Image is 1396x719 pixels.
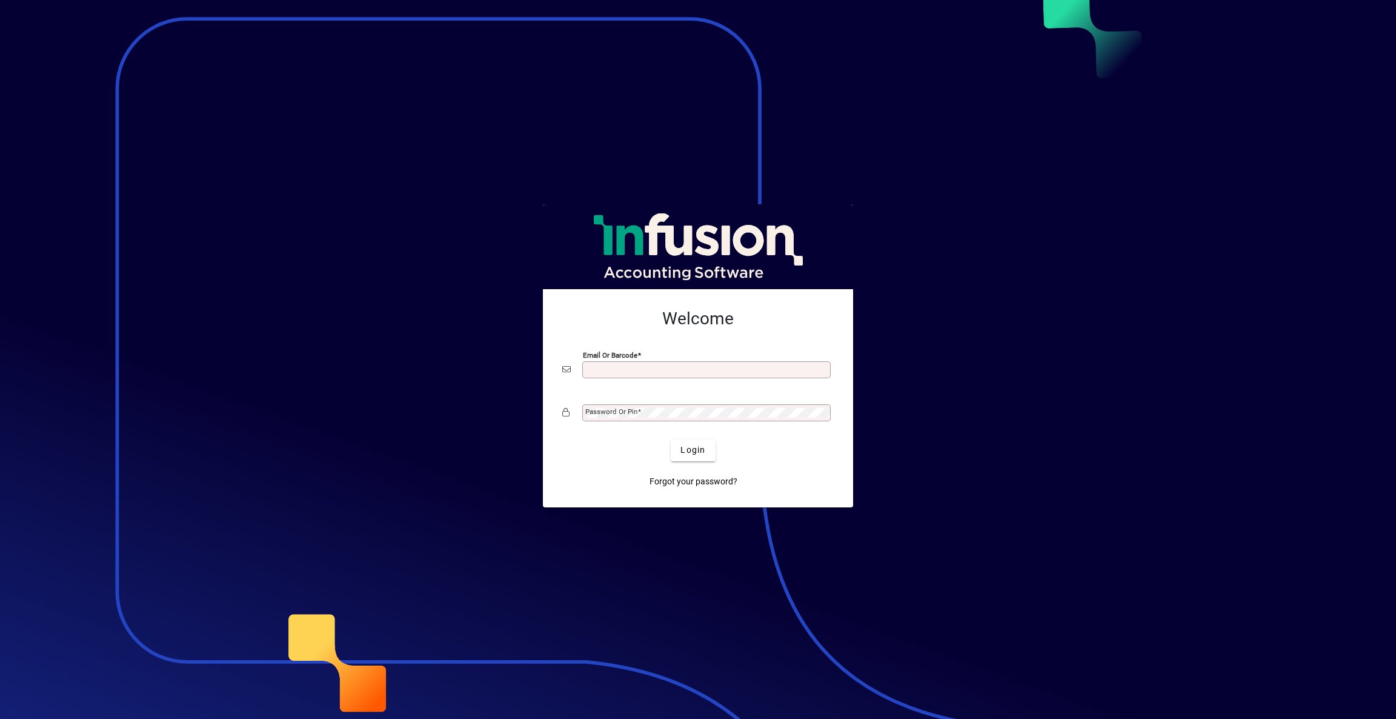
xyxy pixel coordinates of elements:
a: Forgot your password? [645,471,742,493]
button: Login [671,440,715,461]
mat-label: Password or Pin [585,407,637,416]
h2: Welcome [562,309,834,329]
mat-label: Email or Barcode [583,350,637,359]
span: Forgot your password? [650,475,737,488]
span: Login [680,444,705,456]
